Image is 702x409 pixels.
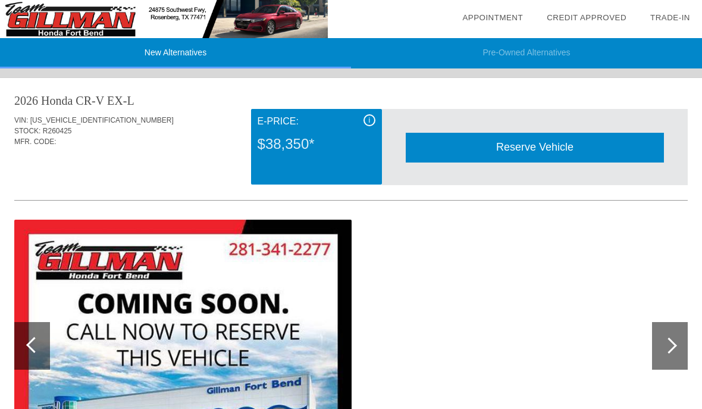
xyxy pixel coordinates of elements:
div: $38,350* [258,129,375,160]
span: MFR. CODE: [14,138,57,146]
div: EX-L [107,92,134,109]
div: Quoted on [DATE] 4:49:52 PM [14,165,688,184]
span: [US_VEHICLE_IDENTIFICATION_NUMBER] [30,116,174,124]
span: VIN: [14,116,28,124]
a: Credit Approved [547,13,626,22]
a: Trade-In [650,13,690,22]
span: STOCK: [14,127,40,135]
div: i [363,114,375,126]
li: Pre-Owned Alternatives [351,38,702,68]
a: Appointment [462,13,523,22]
div: Reserve Vehicle [406,133,664,162]
div: E-Price: [258,114,375,129]
span: R260425 [43,127,72,135]
div: 2026 Honda CR-V [14,92,104,109]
